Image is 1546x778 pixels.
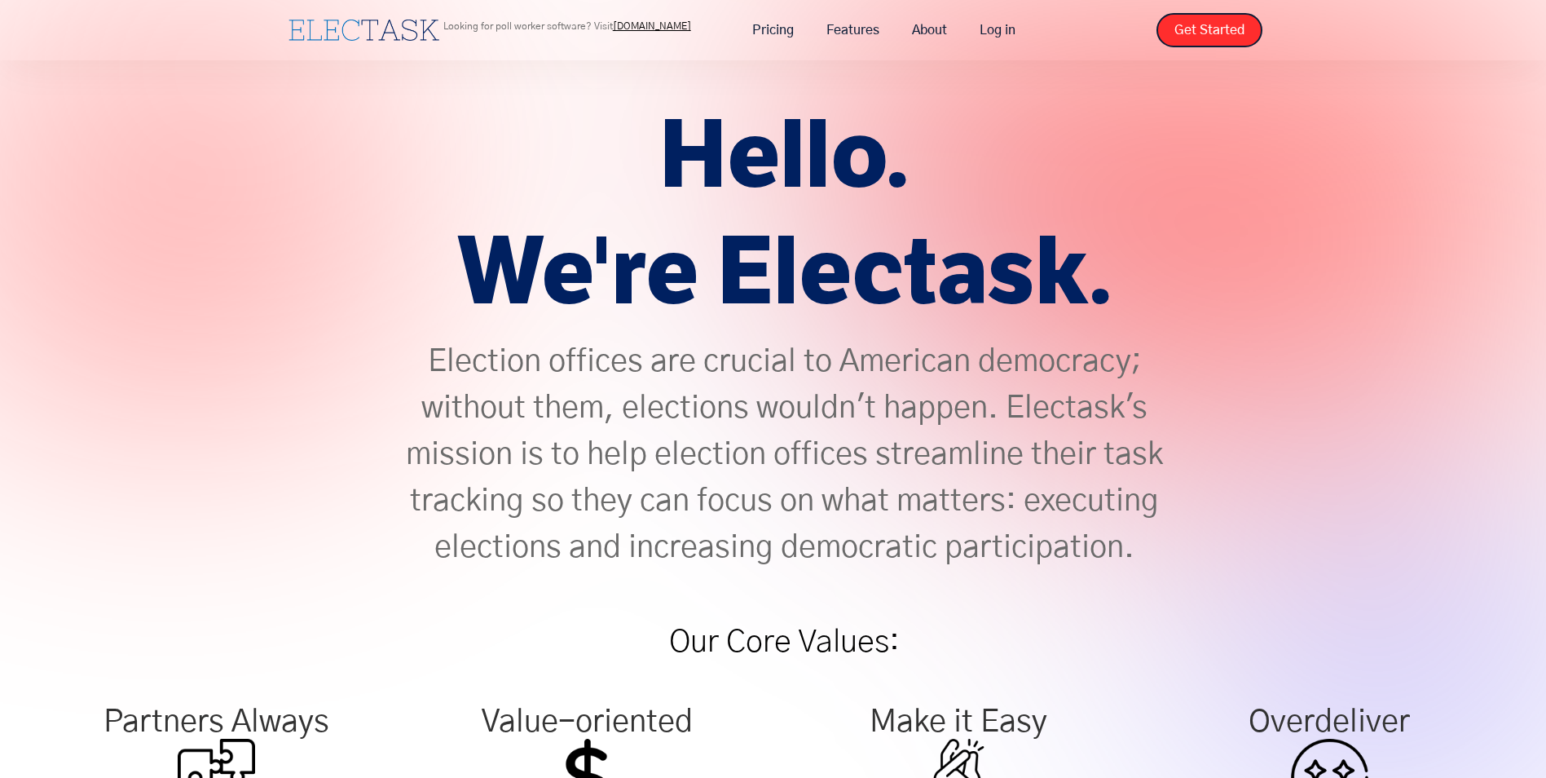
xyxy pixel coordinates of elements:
[1152,714,1507,731] div: Overdeliver
[736,13,810,47] a: Pricing
[896,13,963,47] a: About
[284,15,443,45] a: home
[402,339,1168,572] p: Election offices are crucial to American democracy; without them, elections wouldn't happen. Elec...
[810,13,896,47] a: Features
[410,714,764,731] div: Value-oriented
[402,98,1168,331] h1: Hello. We're Electask.
[782,714,1136,731] div: Make it Easy
[39,714,394,731] div: Partners Always
[443,21,691,31] p: Looking for poll worker software? Visit
[963,13,1032,47] a: Log in
[402,604,1168,682] h1: Our Core Values:
[613,21,691,31] a: [DOMAIN_NAME]
[1156,13,1262,47] a: Get Started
